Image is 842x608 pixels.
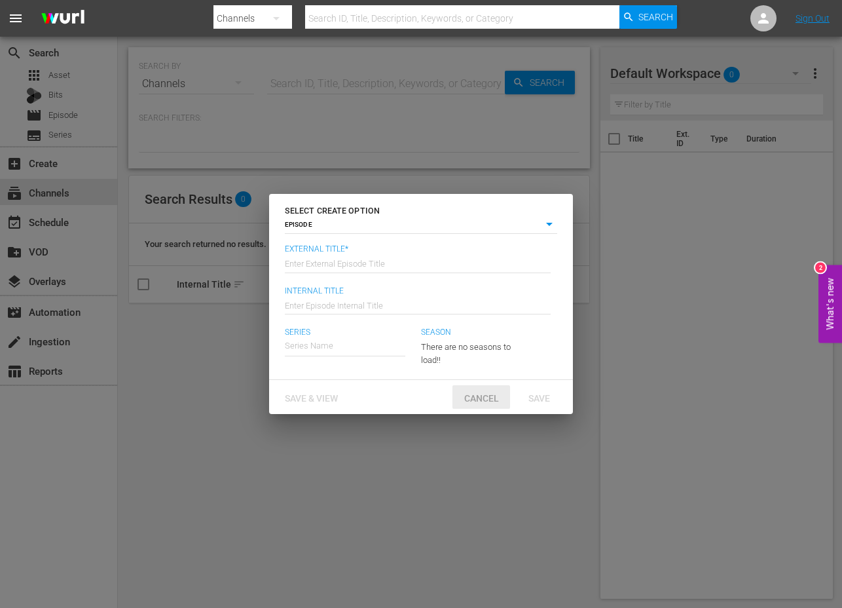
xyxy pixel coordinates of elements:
div: There are no seasons to load!! [421,330,523,366]
span: Search [638,5,673,29]
button: Cancel [452,385,510,409]
span: menu [8,10,24,26]
span: Series [285,328,405,338]
span: External Title* [285,244,551,255]
a: Sign Out [796,13,830,24]
span: Season [421,328,523,338]
span: Cancel [454,393,509,404]
button: Save & View [274,385,348,409]
button: Save [510,385,568,409]
span: Save & View [274,393,348,404]
img: ans4CAIJ8jUAAAAAAAAAAAAAAAAAAAAAAAAgQb4GAAAAAAAAAAAAAAAAAAAAAAAAJMjXAAAAAAAAAAAAAAAAAAAAAAAAgAT5G... [31,3,94,34]
div: 2 [815,263,826,273]
span: Save [518,393,560,404]
h6: SELECT CREATE OPTION [285,204,557,218]
div: EPISODE [285,217,557,233]
span: Internal Title [285,286,551,297]
button: Open Feedback Widget [818,265,842,343]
